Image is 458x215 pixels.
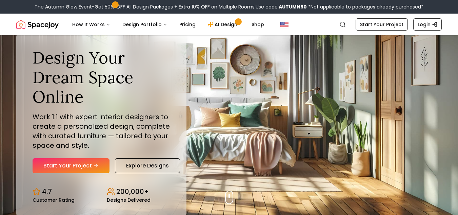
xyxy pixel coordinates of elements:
a: AI Design [202,18,245,31]
div: Design stats [33,181,170,202]
button: Design Portfolio [117,18,173,31]
a: Shop [246,18,270,31]
button: How It Works [67,18,116,31]
a: Pricing [174,18,201,31]
p: 200,000+ [116,187,149,196]
small: Customer Rating [33,198,75,202]
a: Explore Designs [115,158,180,173]
a: Start Your Project [356,18,408,31]
small: Designs Delivered [107,198,151,202]
span: Use code: [256,3,307,10]
img: Spacejoy Logo [16,18,59,31]
a: Start Your Project [33,158,109,173]
a: Spacejoy [16,18,59,31]
div: The Autumn Glow Event-Get 50% OFF All Design Packages + Extra 10% OFF on Multiple Rooms. [35,3,423,10]
p: Work 1:1 with expert interior designers to create a personalized design, complete with curated fu... [33,112,170,150]
nav: Global [16,14,442,35]
img: United States [280,20,288,29]
a: Login [413,18,442,31]
b: AUTUMN50 [279,3,307,10]
h1: Design Your Dream Space Online [33,48,170,107]
nav: Main [67,18,270,31]
span: *Not applicable to packages already purchased* [307,3,423,10]
p: 4.7 [42,187,52,196]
